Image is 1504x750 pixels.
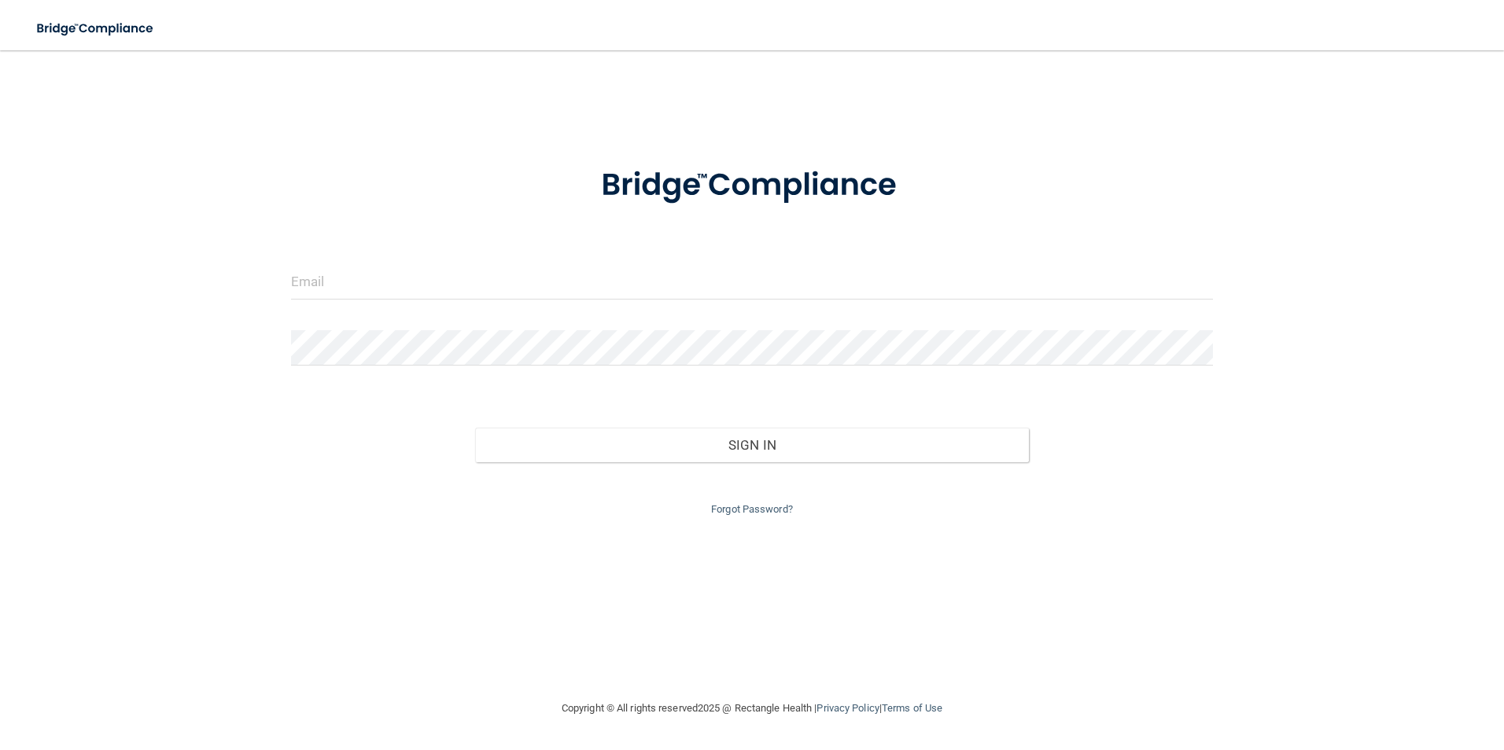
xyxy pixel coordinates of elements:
[882,702,942,714] a: Terms of Use
[24,13,168,45] img: bridge_compliance_login_screen.278c3ca4.svg
[711,503,793,515] a: Forgot Password?
[465,683,1039,733] div: Copyright © All rights reserved 2025 @ Rectangle Health | |
[291,264,1214,300] input: Email
[569,145,935,226] img: bridge_compliance_login_screen.278c3ca4.svg
[475,428,1029,462] button: Sign In
[817,702,879,714] a: Privacy Policy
